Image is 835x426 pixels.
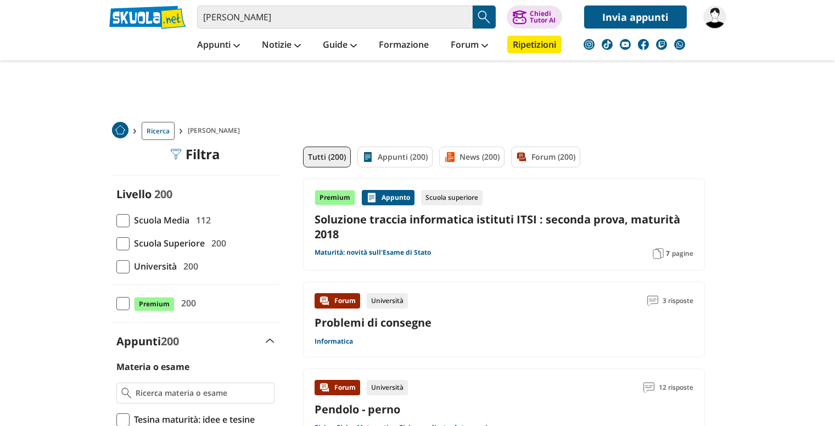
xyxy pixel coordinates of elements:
[315,212,693,242] a: Soluzione traccia informatica istituti ITSI : seconda prova, maturità 2018
[116,361,189,373] label: Materia o esame
[584,39,595,50] img: instagram
[142,122,175,140] a: Ricerca
[674,39,685,50] img: WhatsApp
[638,39,649,50] img: facebook
[476,9,492,25] img: Cerca appunti, riassunti o versioni
[319,295,330,306] img: Forum contenuto
[584,5,687,29] a: Invia appunti
[130,236,205,250] span: Scuola Superiore
[643,382,654,393] img: Commenti lettura
[315,248,431,257] a: Maturità: novità sull'Esame di Stato
[362,190,414,205] div: Appunto
[511,147,580,167] a: Forum (200)
[507,36,562,53] a: Ripetizioni
[367,380,408,395] div: Università
[319,382,330,393] img: Forum contenuto
[259,36,304,55] a: Notizie
[315,402,400,417] a: Pendolo - perno
[112,122,128,140] a: Home
[647,295,658,306] img: Commenti lettura
[170,149,181,160] img: Filtra filtri mobile
[188,122,244,140] span: [PERSON_NAME]
[376,36,431,55] a: Formazione
[366,192,377,203] img: Appunti contenuto
[116,187,152,201] label: Livello
[207,236,226,250] span: 200
[112,122,128,138] img: Home
[315,380,360,395] div: Forum
[672,249,693,258] span: pagine
[448,36,491,55] a: Forum
[602,39,613,50] img: tiktok
[177,296,196,310] span: 200
[192,213,211,227] span: 112
[179,259,198,273] span: 200
[507,5,562,29] button: ChiediTutor AI
[320,36,360,55] a: Guide
[130,213,189,227] span: Scuola Media
[130,259,177,273] span: Università
[663,293,693,309] span: 3 risposte
[116,334,179,349] label: Appunti
[439,147,505,167] a: News (200)
[315,337,353,346] a: Informatica
[303,147,351,167] a: Tutti (200)
[154,187,172,201] span: 200
[170,147,220,162] div: Filtra
[362,152,373,162] img: Appunti filtro contenuto
[121,388,132,399] img: Ricerca materia o esame
[134,297,175,311] span: Premium
[444,152,455,162] img: News filtro contenuto
[315,315,431,330] a: Problemi di consegne
[266,339,274,343] img: Apri e chiudi sezione
[161,334,179,349] span: 200
[315,190,355,205] div: Premium
[315,293,360,309] div: Forum
[620,39,631,50] img: youtube
[357,147,433,167] a: Appunti (200)
[659,380,693,395] span: 12 risposte
[197,5,473,29] input: Cerca appunti, riassunti o versioni
[653,248,664,259] img: Pagine
[421,190,483,205] div: Scuola superiore
[703,5,726,29] img: Izzikers
[136,388,269,399] input: Ricerca materia o esame
[194,36,243,55] a: Appunti
[656,39,667,50] img: twitch
[473,5,496,29] button: Search Button
[530,10,556,24] div: Chiedi Tutor AI
[367,293,408,309] div: Università
[666,249,670,258] span: 7
[516,152,527,162] img: Forum filtro contenuto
